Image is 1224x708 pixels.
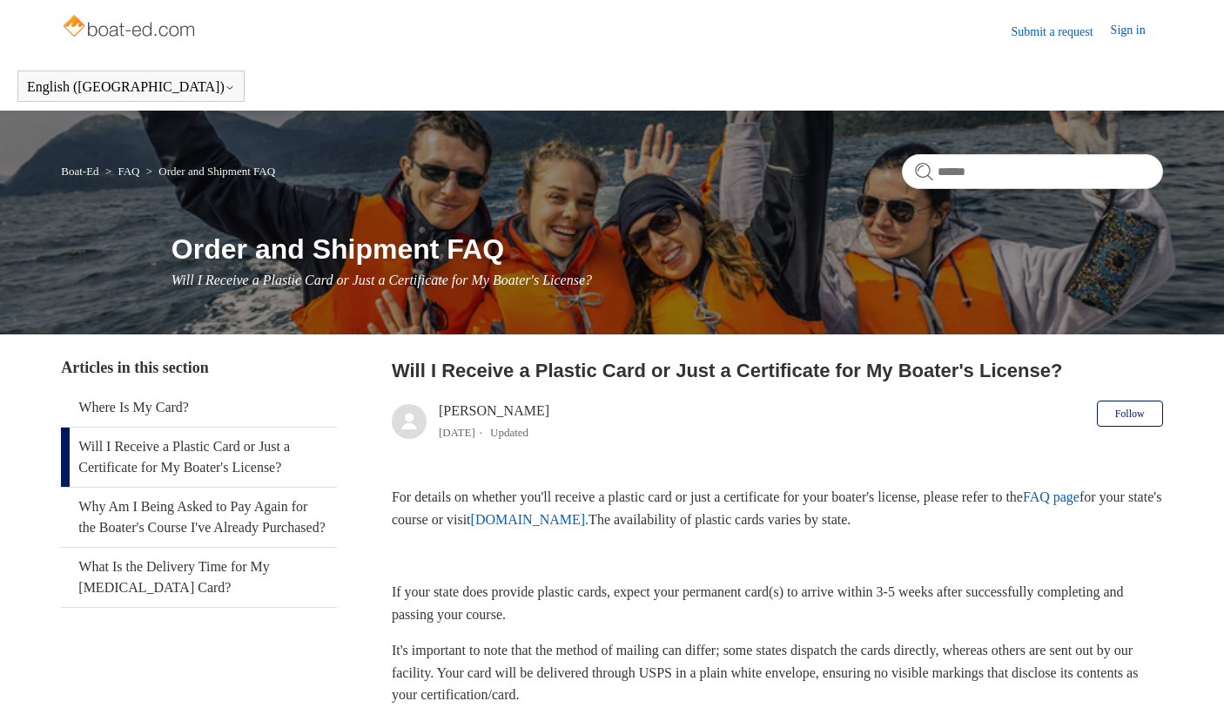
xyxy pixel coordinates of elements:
li: Boat-Ed [61,165,102,178]
p: If your state does provide plastic cards, expect your permanent card(s) to arrive within 3-5 week... [392,581,1163,625]
time: 04/08/2025, 11:43 [439,426,475,439]
a: FAQ [118,165,139,178]
a: Will I Receive a Plastic Card or Just a Certificate for My Boater's License? [61,428,336,487]
li: Updated [490,426,528,439]
input: Search [902,154,1163,189]
a: What Is the Delivery Time for My [MEDICAL_DATA] Card? [61,548,336,607]
a: Where Is My Card? [61,388,336,427]
a: Boat-Ed [61,165,98,178]
a: [DOMAIN_NAME]. [471,512,589,527]
p: It's important to note that the method of mailing can differ; some states dispatch the cards dire... [392,639,1163,706]
a: Submit a request [1012,23,1111,41]
li: Order and Shipment FAQ [143,165,275,178]
img: Boat-Ed Help Center home page [61,10,199,45]
button: Follow Article [1097,401,1163,427]
h1: Order and Shipment FAQ [171,228,1163,270]
button: English ([GEOGRAPHIC_DATA]) [27,79,235,95]
p: For details on whether you'll receive a plastic card or just a certificate for your boater's lice... [392,486,1163,530]
a: Order and Shipment FAQ [158,165,275,178]
li: FAQ [102,165,143,178]
div: [PERSON_NAME] [439,401,549,442]
span: Will I Receive a Plastic Card or Just a Certificate for My Boater's License? [171,273,592,287]
h2: Will I Receive a Plastic Card or Just a Certificate for My Boater's License? [392,356,1163,385]
a: Why Am I Being Asked to Pay Again for the Boater's Course I've Already Purchased? [61,488,336,547]
a: Sign in [1111,21,1163,42]
a: FAQ page [1023,489,1079,504]
span: Articles in this section [61,359,208,376]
